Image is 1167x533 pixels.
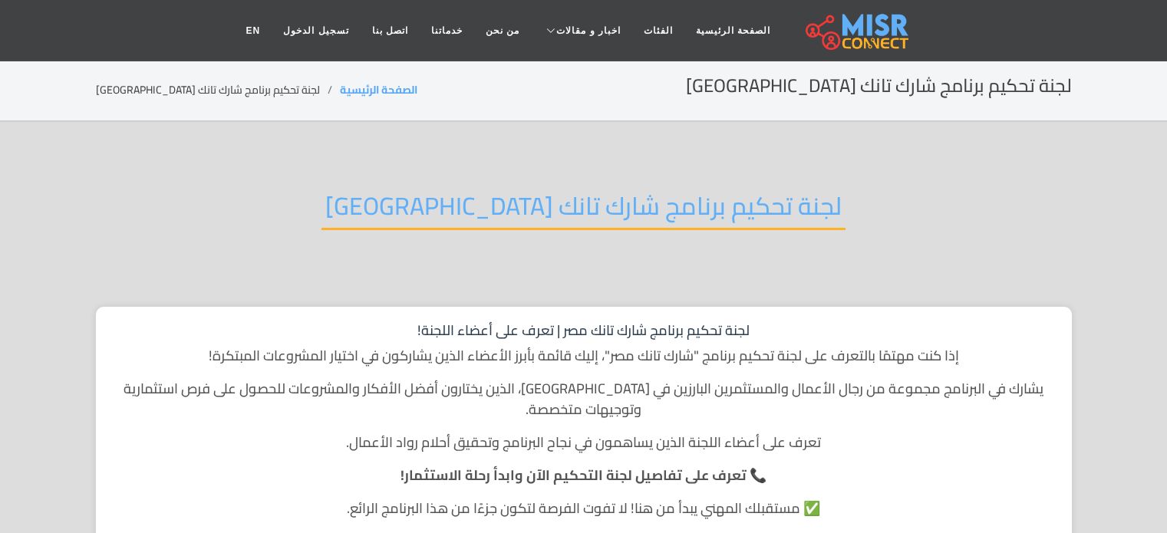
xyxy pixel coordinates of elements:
[96,82,340,98] li: لجنة تحكيم برنامج شارك تانك [GEOGRAPHIC_DATA]
[111,465,1057,485] p: 📞 تعرف على تفاصيل لجنة التحكيم الآن وابدأ رحلة الاستثمار!
[556,24,621,38] span: اخبار و مقالات
[111,432,1057,452] p: تعرف على أعضاء اللجنة الذين يساهمون في نجاح البرنامج وتحقيق أحلام رواد الأعمال.
[632,16,684,45] a: الفئات
[340,80,417,100] a: الصفحة الرئيسية
[686,75,1072,97] h2: لجنة تحكيم برنامج شارك تانك [GEOGRAPHIC_DATA]
[420,16,474,45] a: خدماتنا
[111,378,1057,419] p: يشارك في البرنامج مجموعة من رجال الأعمال والمستثمرين البارزين في [GEOGRAPHIC_DATA]، الذين يختارون...
[531,16,632,45] a: اخبار و مقالات
[684,16,782,45] a: الصفحة الرئيسية
[806,12,908,50] img: main.misr_connect
[111,345,1057,366] p: إذا كنت مهتمًا بالتعرف على لجنة تحكيم برنامج "شارك تانك مصر"، إليك قائمة بأبرز الأعضاء الذين يشار...
[361,16,420,45] a: اتصل بنا
[111,498,1057,518] p: ✅ مستقبلك المهني يبدأ من هنا! لا تفوت الفرصة لتكون جزءًا من هذا البرنامج الرائع.
[272,16,360,45] a: تسجيل الدخول
[321,191,846,230] h2: لجنة تحكيم برنامج شارك تانك [GEOGRAPHIC_DATA]
[235,16,272,45] a: EN
[111,322,1057,339] h1: لجنة تحكيم برنامج شارك تانك مصر | تعرف على أعضاء اللجنة!
[474,16,531,45] a: من نحن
